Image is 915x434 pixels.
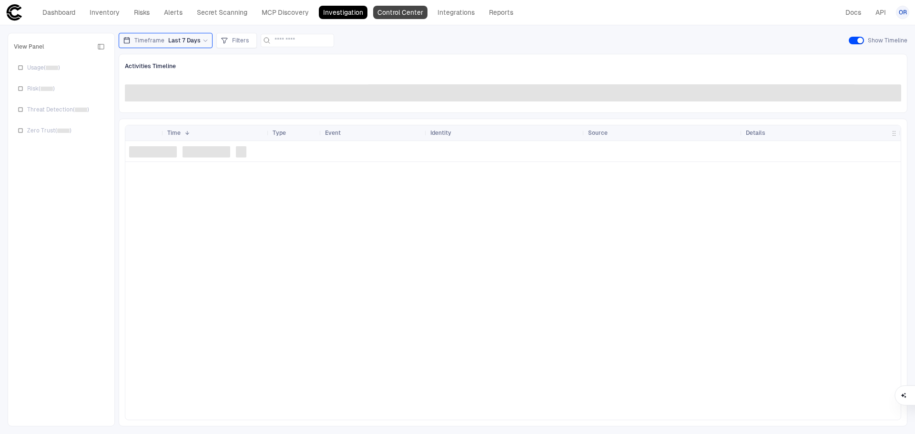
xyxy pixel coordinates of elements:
a: Control Center [373,6,427,19]
a: Dashboard [38,6,80,19]
span: Details [746,129,765,137]
span: Activities Timeline [125,62,176,70]
a: API [871,6,890,19]
a: Integrations [433,6,479,19]
a: Risks [130,6,154,19]
a: MCP Discovery [257,6,313,19]
span: Timeframe [134,37,164,44]
span: Time [167,129,181,137]
button: OR [896,6,909,19]
span: Identity [430,129,451,137]
span: Threat Detection ( ) [27,106,89,113]
span: Risk ( ) [27,85,55,92]
span: Last 7 Days [168,37,201,44]
a: Reports [485,6,518,19]
span: Type [273,129,286,137]
a: Investigation [319,6,367,19]
a: Alerts [160,6,187,19]
a: Inventory [85,6,124,19]
span: Zero Trust ( ) [27,127,71,134]
span: Event [325,129,341,137]
a: Docs [841,6,865,19]
a: Secret Scanning [193,6,252,19]
span: OR [899,9,907,16]
span: View Panel [14,43,44,50]
span: Source [588,129,608,137]
span: Filters [232,37,249,44]
span: Usage ( ) [27,64,60,71]
span: Show Timeline [868,37,907,44]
